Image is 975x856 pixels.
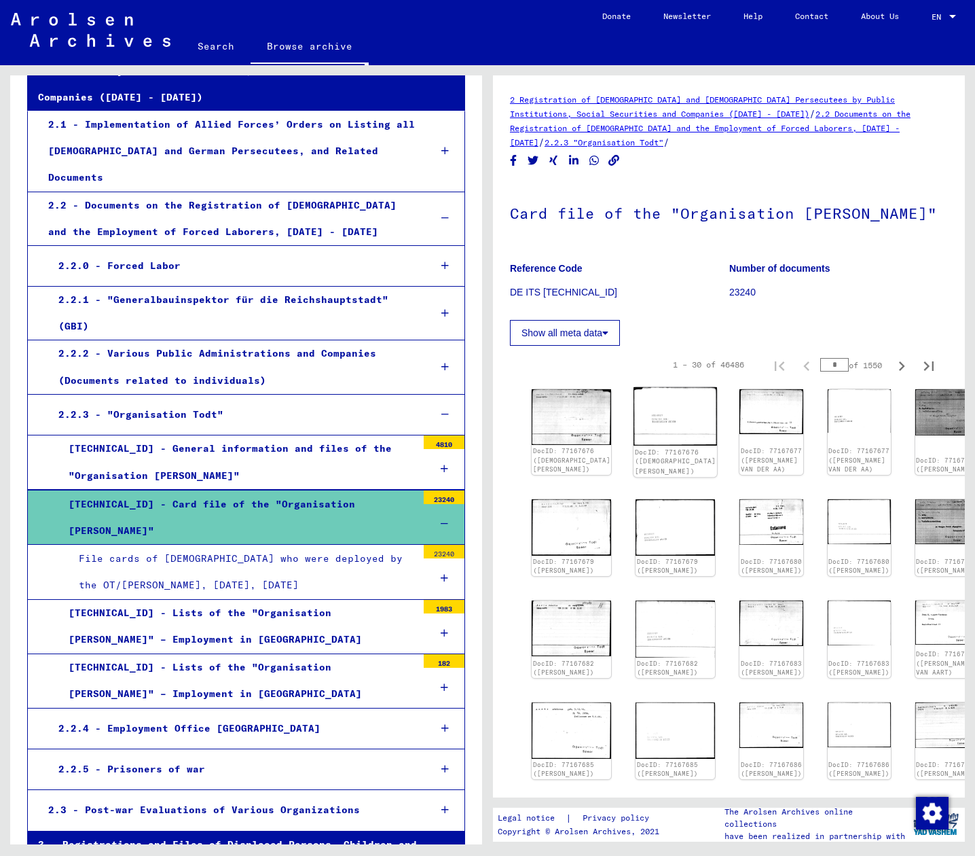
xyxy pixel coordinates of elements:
img: 002.jpg [636,702,715,759]
p: The Arolsen Archives online collections [724,806,906,830]
img: Change consent [916,797,949,830]
img: 002.jpg [633,387,717,446]
button: Share on LinkedIn [567,152,581,169]
button: Next page [888,351,915,378]
span: / [663,136,669,148]
div: | [498,811,665,825]
a: DocID: 77167685 ([PERSON_NAME]) [637,761,698,778]
img: Arolsen_neg.svg [11,13,170,47]
button: Previous page [793,351,820,378]
a: Browse archive [251,30,369,65]
a: DocID: 77167677 ([PERSON_NAME] VAN DER AA) [828,447,889,473]
a: DocID: 77167683 ([PERSON_NAME]) [828,660,889,677]
div: 2.2 - Documents on the Registration of [DEMOGRAPHIC_DATA] and the Employment of Forced Laborers, ... [38,192,418,245]
a: Legal notice [498,811,566,825]
img: 001.jpg [739,389,803,434]
div: 23240 [424,491,464,504]
img: 001.jpg [739,702,803,747]
img: 002.jpg [636,601,715,658]
div: 2.1 - Implementation of Allied Forces’ Orders on Listing all [DEMOGRAPHIC_DATA] and German Persec... [38,111,418,192]
div: 4810 [424,435,464,449]
a: DocID: 77167682 ([PERSON_NAME]) [533,660,594,677]
span: / [538,136,545,148]
div: [TECHNICAL_ID] - Lists of the "Organisation [PERSON_NAME]" – Employment in [GEOGRAPHIC_DATA] [58,600,417,653]
span: / [809,107,815,120]
div: 2.2.0 - Forced Labor [48,253,418,279]
img: 002.jpg [828,601,891,645]
div: [TECHNICAL_ID] - Card file of the "Organisation [PERSON_NAME]" [58,491,417,544]
a: DocID: 77167680 ([PERSON_NAME]) [828,558,889,575]
p: have been realized in partnership with [724,830,906,842]
a: 2.2.3 "Organisation Todt" [545,137,663,147]
div: 182 [424,654,464,668]
h1: Card file of the "Organisation [PERSON_NAME]" [510,182,948,242]
span: EN [932,12,946,22]
img: 002.jpg [828,499,891,543]
a: DocID: 77167682 ([PERSON_NAME]) [637,660,698,677]
div: 23240 [424,545,464,558]
div: 2.2.1 - "Generalbauinspektor für die Reichshauptstadt" (GBI) [48,287,418,340]
p: Copyright © Arolsen Archives, 2021 [498,825,665,838]
div: Change consent [915,796,948,829]
button: Show all meta data [510,320,620,346]
a: DocID: 77167679 ([PERSON_NAME]) [637,558,698,575]
a: DocID: 77167677 ([PERSON_NAME] VAN DER AA) [741,447,802,473]
img: 001.jpg [532,601,611,656]
div: File cards of [DEMOGRAPHIC_DATA] who were deployed by the OT/[PERSON_NAME], [DATE], [DATE] [69,546,417,599]
div: [TECHNICAL_ID] - General information and files of the "Organisation [PERSON_NAME]" [58,435,417,488]
button: Copy link [607,152,621,169]
div: [TECHNICAL_ID] - Lists of the "Organisation [PERSON_NAME]" – Imployment in [GEOGRAPHIC_DATA] [58,654,417,707]
a: Search [181,30,251,63]
img: 002.jpg [828,702,891,747]
div: 2.3 - Post-war Evaluations of Various Organizations [38,797,418,823]
div: 2.2.2 - Various Public Administrations and Companies (Documents related to individuals) [48,340,418,393]
div: 1983 [424,600,464,613]
a: DocID: 77167676 ([DEMOGRAPHIC_DATA][PERSON_NAME]) [533,447,610,473]
img: 002.jpg [636,499,715,556]
img: 001.jpg [739,499,803,545]
b: Reference Code [510,263,583,274]
a: DocID: 77167686 ([PERSON_NAME]) [828,761,889,778]
a: 2 Registration of [DEMOGRAPHIC_DATA] and [DEMOGRAPHIC_DATA] Persecutees by Public Institutions, S... [510,94,895,119]
a: DocID: 77167680 ([PERSON_NAME]) [741,558,802,575]
div: 2.2.3 - "Organisation Todt" [48,402,418,428]
a: DocID: 77167685 ([PERSON_NAME]) [533,761,594,778]
button: Share on Xing [547,152,561,169]
a: DocID: 77167683 ([PERSON_NAME]) [741,660,802,677]
button: Share on Twitter [526,152,540,169]
a: 2.2 Documents on the Registration of [DEMOGRAPHIC_DATA] and the Employment of Forced Laborers, [D... [510,109,910,147]
img: 001.jpg [739,601,803,645]
a: DocID: 77167679 ([PERSON_NAME]) [533,558,594,575]
div: of 1550 [820,359,888,372]
img: 001.jpg [532,702,611,759]
div: 2.2.4 - Employment Office [GEOGRAPHIC_DATA] [48,715,418,742]
p: 23240 [729,285,948,300]
img: 001.jpg [532,499,611,556]
button: Last page [915,351,942,378]
b: Number of documents [729,263,830,274]
a: Privacy policy [572,811,665,825]
a: DocID: 77167676 ([DEMOGRAPHIC_DATA][PERSON_NAME]) [635,448,716,475]
a: DocID: 77167686 ([PERSON_NAME]) [741,761,802,778]
button: Share on WhatsApp [587,152,602,169]
img: 002.jpg [828,389,891,433]
div: 1 – 30 of 46486 [673,359,744,371]
p: DE ITS [TECHNICAL_ID] [510,285,729,300]
button: Share on Facebook [507,152,521,169]
div: 2.2.5 - Prisoners of war [48,756,418,783]
img: yv_logo.png [910,807,961,841]
button: First page [766,351,793,378]
img: 001.jpg [532,389,611,445]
